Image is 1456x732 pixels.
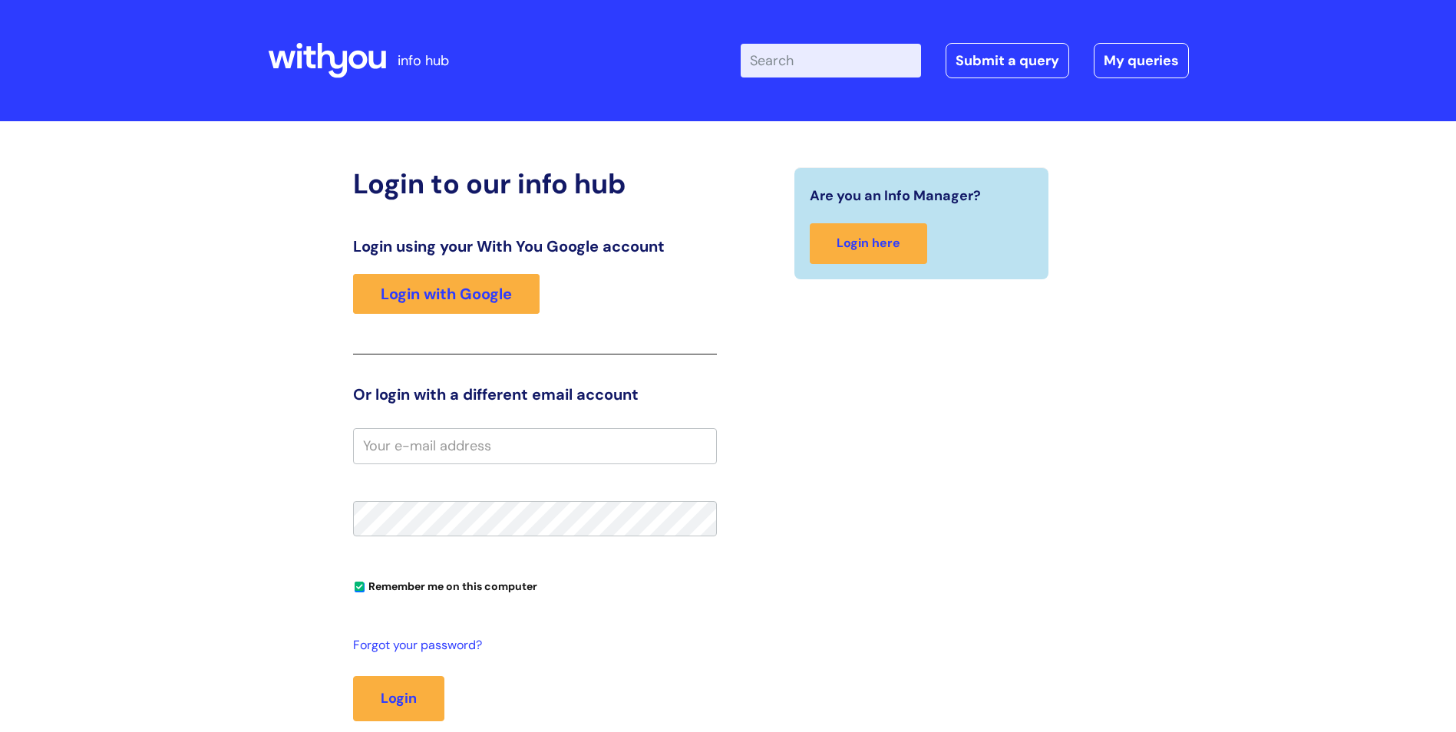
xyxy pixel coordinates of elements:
[353,573,717,598] div: You can uncheck this option if you're logging in from a shared device
[810,223,927,264] a: Login here
[353,274,540,314] a: Login with Google
[1094,43,1189,78] a: My queries
[398,48,449,73] p: info hub
[353,635,709,657] a: Forgot your password?
[355,582,365,592] input: Remember me on this computer
[946,43,1069,78] a: Submit a query
[353,385,717,404] h3: Or login with a different email account
[353,576,537,593] label: Remember me on this computer
[353,237,717,256] h3: Login using your With You Google account
[353,167,717,200] h2: Login to our info hub
[353,428,717,463] input: Your e-mail address
[741,44,921,77] input: Search
[353,676,444,720] button: Login
[810,183,981,208] span: Are you an Info Manager?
